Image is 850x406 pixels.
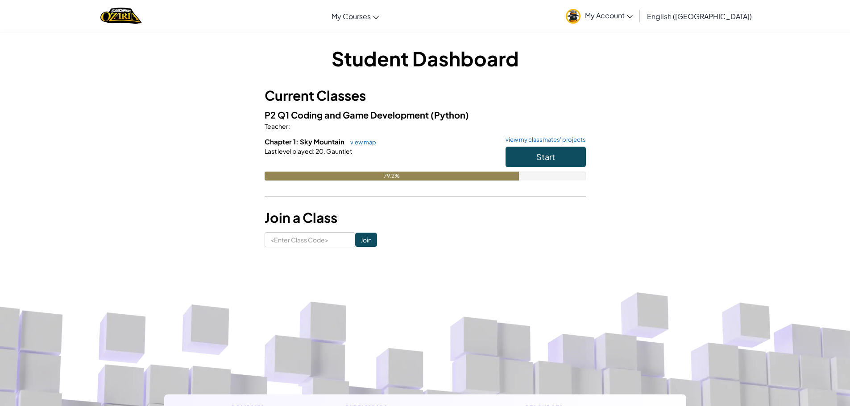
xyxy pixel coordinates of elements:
[265,147,313,155] span: Last level played
[100,7,142,25] a: Ozaria by CodeCombat logo
[288,122,290,130] span: :
[585,11,633,20] span: My Account
[346,139,376,146] a: view map
[265,172,519,180] div: 79.2%
[265,137,346,146] span: Chapter 1: Sky Mountain
[265,122,288,130] span: Teacher
[265,45,586,72] h1: Student Dashboard
[327,4,383,28] a: My Courses
[315,147,325,155] span: 20.
[566,9,580,24] img: avatar
[647,12,752,21] span: English ([GEOGRAPHIC_DATA])
[355,233,377,247] input: Join
[265,208,586,228] h3: Join a Class
[265,232,355,247] input: <Enter Class Code>
[325,147,352,155] span: Gauntlet
[100,7,142,25] img: Home
[313,147,315,155] span: :
[332,12,371,21] span: My Courses
[643,4,756,28] a: English ([GEOGRAPHIC_DATA])
[265,86,586,106] h3: Current Classes
[536,152,555,162] span: Start
[506,147,586,167] button: Start
[501,137,586,143] a: view my classmates' projects
[431,109,469,120] span: (Python)
[561,2,637,30] a: My Account
[265,109,431,120] span: P2 Q1 Coding and Game Development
